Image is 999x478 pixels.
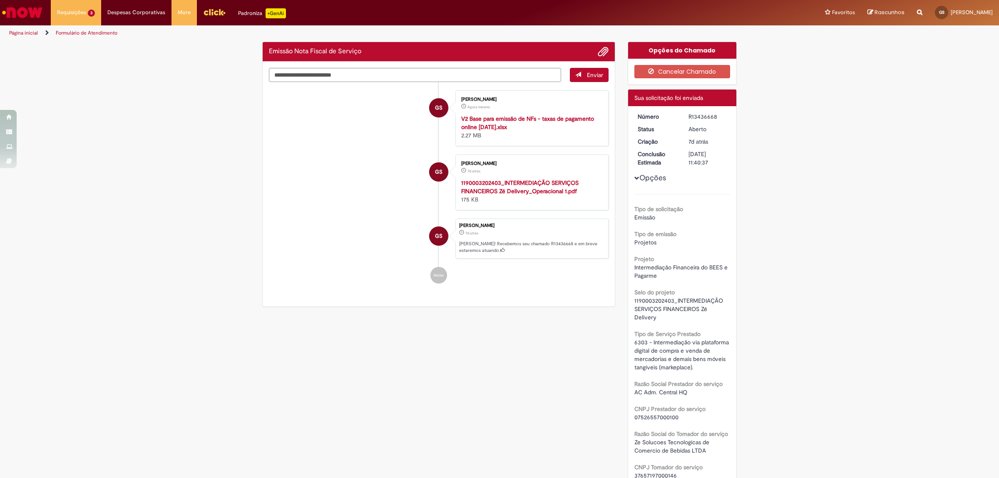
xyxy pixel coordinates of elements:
a: Rascunhos [867,9,905,17]
span: 1190003202403_INTERMEDIAÇÃO SERVIÇOS FINANCEIROS Zé Delivery [634,297,725,321]
span: Enviar [587,71,603,79]
span: GS [939,10,944,15]
p: [PERSON_NAME]! Recebemos seu chamado R13436668 e em breve estaremos atuando. [459,241,604,254]
a: 1190003202403_INTERMEDIAÇÃO SERVIÇOS FINANCEIROS Zé Delivery_Operacional 1.pdf [461,179,579,195]
span: GS [435,98,442,118]
span: 7d atrás [688,138,708,145]
button: Cancelar Chamado [634,65,731,78]
div: R13436668 [688,112,727,121]
span: AC Adm. Central HQ [634,388,687,396]
dt: Criação [631,137,683,146]
div: [DATE] 11:40:37 [688,150,727,167]
dt: Número [631,112,683,121]
span: Favoritos [832,8,855,17]
div: Geerleson Barrim De Souza [429,162,448,182]
span: GS [435,162,442,182]
span: 3 [88,10,95,17]
img: ServiceNow [1,4,44,21]
div: [PERSON_NAME] [461,161,600,166]
textarea: Digite sua mensagem aqui... [269,68,561,82]
h2: Emissão Nota Fiscal de Serviço Histórico de tíquete [269,48,361,55]
b: Projeto [634,255,654,263]
ul: Trilhas de página [6,25,660,41]
b: Razão Social Prestador do serviço [634,380,723,388]
div: [PERSON_NAME] [459,223,604,228]
ul: Histórico de tíquete [269,82,609,292]
span: Ze Solucoes Tecnologicas de Comercio de Bebidas LTDA [634,438,711,454]
span: Despesas Corporativas [107,8,165,17]
b: Selo do projeto [634,289,675,296]
p: +GenAi [266,8,286,18]
img: click_logo_yellow_360x200.png [203,6,226,18]
span: Intermediação Financeira do BEES e Pagarme [634,264,729,279]
b: Tipo de solicitação [634,205,683,213]
a: V2 Base para emissão de NFs - taxas de pagamento online [DATE].xlsx [461,115,594,131]
div: 21/08/2025 14:40:33 [688,137,727,146]
li: Geerleson Barrim De Souza [269,219,609,259]
div: Geerleson Barrim De Souza [429,227,448,246]
span: Requisições [57,8,86,17]
time: 21/08/2025 14:40:33 [688,138,708,145]
a: Formulário de Atendimento [56,30,117,36]
span: [PERSON_NAME] [951,9,993,16]
time: 27/08/2025 16:55:19 [467,105,490,110]
span: Agora mesmo [467,105,490,110]
div: Padroniza [238,8,286,18]
div: Geerleson Barrim De Souza [429,98,448,117]
div: Aberto [688,125,727,133]
a: Página inicial [9,30,38,36]
span: More [178,8,191,17]
button: Enviar [570,68,609,82]
span: 7d atrás [465,231,478,236]
span: GS [435,226,442,246]
div: 2.27 MB [461,115,600,139]
time: 21/08/2025 14:40:29 [467,169,480,174]
div: Opções do Chamado [628,42,737,59]
span: Projetos [634,239,656,246]
dt: Status [631,125,683,133]
span: 07526557000100 [634,413,678,421]
b: CNPJ Tomador do serviço [634,463,703,471]
div: 175 KB [461,179,600,204]
time: 21/08/2025 14:40:33 [465,231,478,236]
b: Tipo de Serviço Prestado [634,330,701,338]
span: Sua solicitação foi enviada [634,94,703,102]
b: Tipo de emissão [634,230,676,238]
span: Emissão [634,214,655,221]
b: Razão Social do Tomador do serviço [634,430,728,438]
span: 7d atrás [467,169,480,174]
button: Adicionar anexos [598,46,609,57]
span: Rascunhos [875,8,905,16]
dt: Conclusão Estimada [631,150,683,167]
b: CNPJ Prestador do serviço [634,405,706,413]
div: [PERSON_NAME] [461,97,600,102]
span: 6303 - Intermediação via plataforma digital de compra e venda de mercadorias e demais bens móveis... [634,339,731,371]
